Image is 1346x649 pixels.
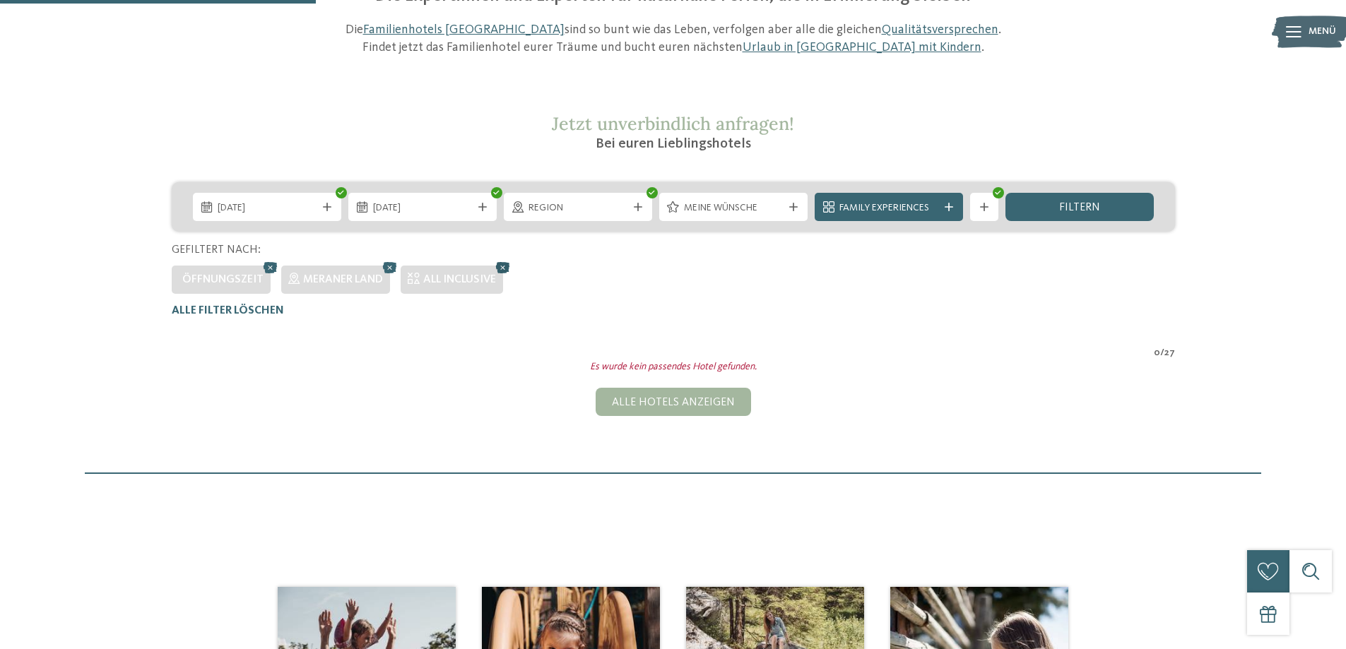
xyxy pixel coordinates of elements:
a: Urlaub in [GEOGRAPHIC_DATA] mit Kindern [743,41,981,54]
span: filtern [1059,202,1100,213]
span: Öffnungszeit [182,274,264,285]
p: Die sind so bunt wie das Leben, verfolgen aber alle die gleichen . Findet jetzt das Familienhotel... [338,21,1009,56]
span: Bei euren Lieblingshotels [596,137,751,151]
span: Jetzt unverbindlich anfragen! [552,112,794,135]
span: / [1160,346,1164,360]
span: Meraner Land [303,274,383,285]
span: Family Experiences [839,201,938,215]
a: Familienhotels [GEOGRAPHIC_DATA] [363,23,565,36]
span: Meine Wünsche [684,201,783,215]
span: Gefiltert nach: [172,244,261,256]
span: All inclusive [423,274,496,285]
div: Es wurde kein passendes Hotel gefunden. [161,360,1186,374]
span: Region [529,201,627,215]
div: Alle Hotels anzeigen [596,388,751,416]
span: [DATE] [373,201,472,215]
span: [DATE] [218,201,317,215]
span: 0 [1154,346,1160,360]
span: Alle Filter löschen [172,305,284,316]
span: 27 [1164,346,1175,360]
a: Qualitätsversprechen [882,23,998,36]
